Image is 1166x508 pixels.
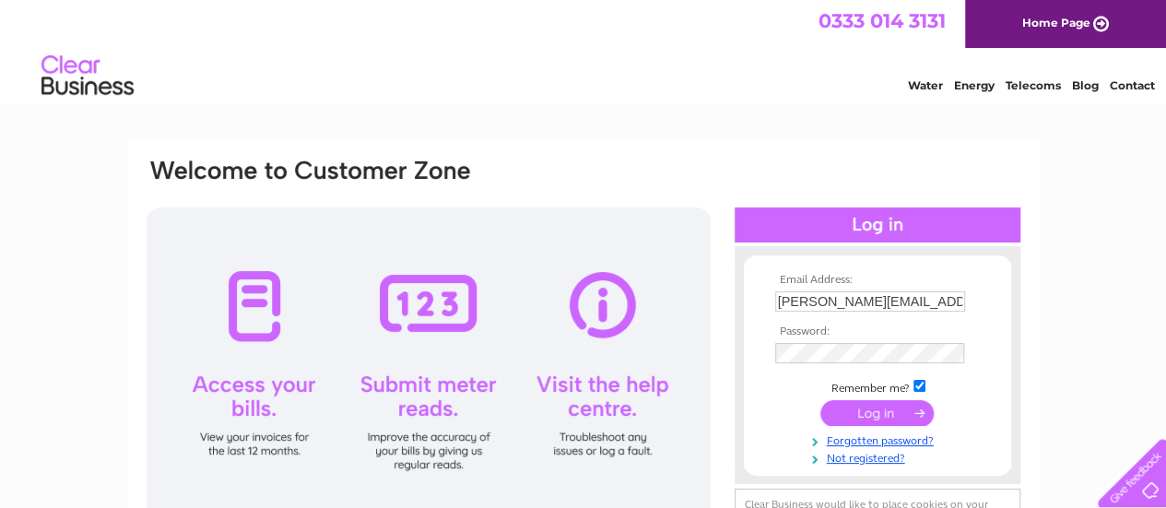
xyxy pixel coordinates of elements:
a: Not registered? [775,448,984,466]
a: Blog [1072,78,1099,92]
th: Password: [771,325,984,338]
div: Clear Business is a trading name of Verastar Limited (registered in [GEOGRAPHIC_DATA] No. 3667643... [148,10,1019,89]
a: Telecoms [1006,78,1061,92]
a: 0333 014 3131 [819,9,946,32]
th: Email Address: [771,274,984,287]
a: Water [908,78,943,92]
a: Forgotten password? [775,431,984,448]
img: logo.png [41,48,135,104]
input: Submit [820,400,934,426]
td: Remember me? [771,377,984,396]
a: Contact [1110,78,1155,92]
a: Energy [954,78,995,92]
